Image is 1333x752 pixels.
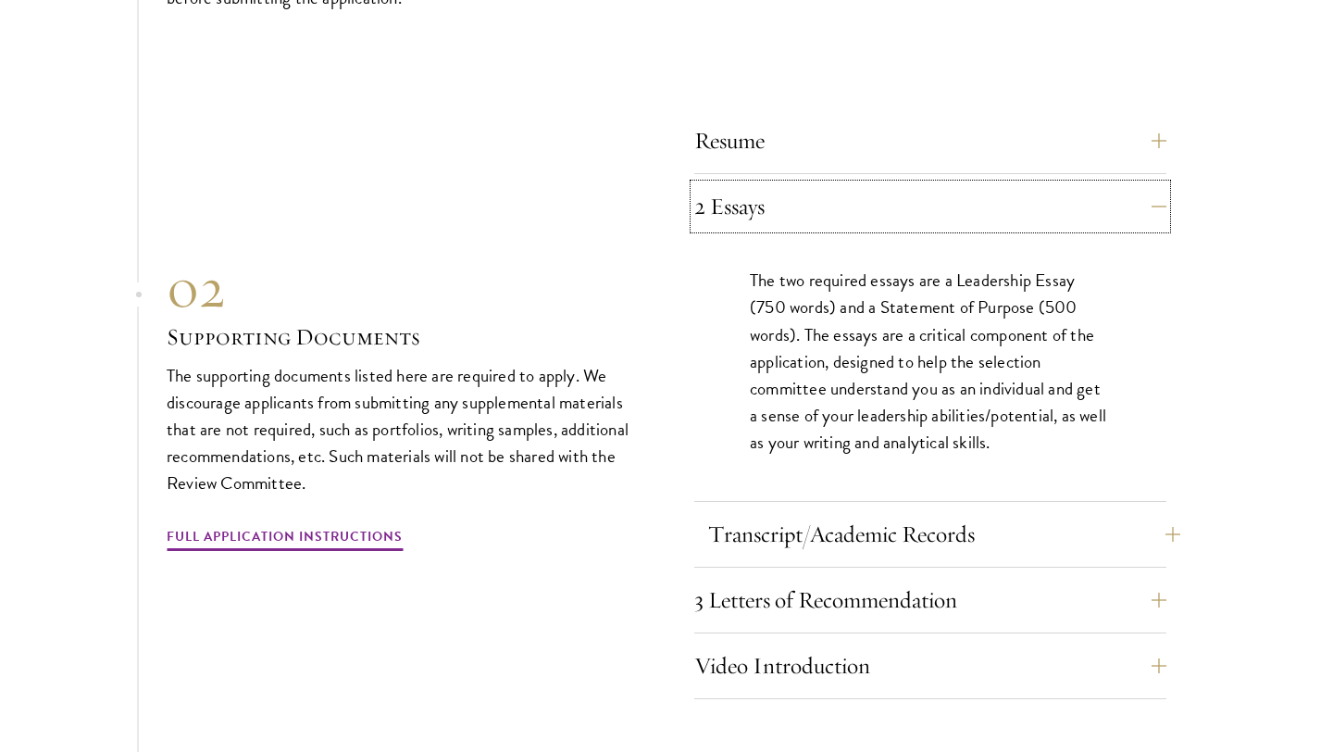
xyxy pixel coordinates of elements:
[694,644,1166,688] button: Video Introduction
[694,578,1166,622] button: 3 Letters of Recommendation
[167,321,639,353] h3: Supporting Documents
[750,267,1111,455] p: The two required essays are a Leadership Essay (750 words) and a Statement of Purpose (500 words)...
[694,184,1166,229] button: 2 Essays
[167,362,639,496] p: The supporting documents listed here are required to apply. We discourage applicants from submitt...
[708,512,1180,557] button: Transcript/Academic Records
[694,119,1166,163] button: Resume
[167,255,639,321] div: 02
[167,525,403,554] a: Full Application Instructions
